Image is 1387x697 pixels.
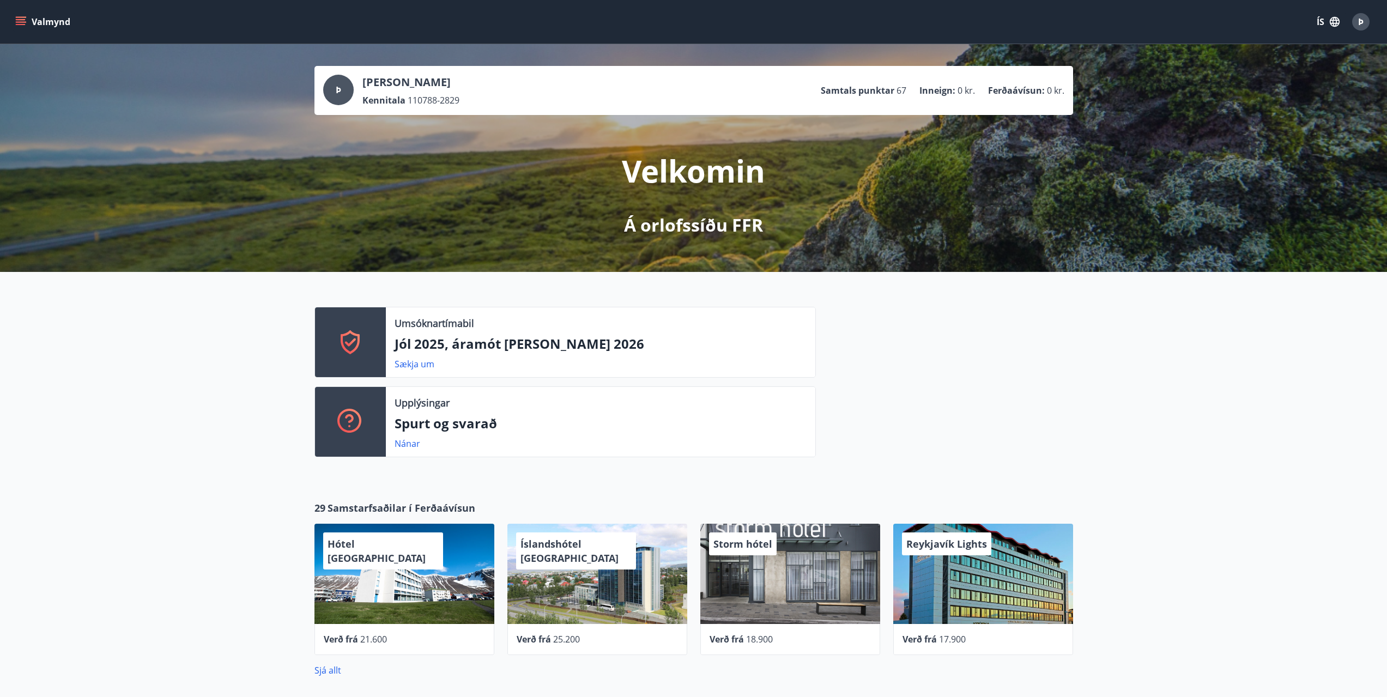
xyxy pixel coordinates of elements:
span: Verð frá [517,633,551,645]
span: Verð frá [903,633,937,645]
span: Verð frá [710,633,744,645]
p: Spurt og svarað [395,414,807,433]
p: Samtals punktar [821,84,894,96]
span: Íslandshótel [GEOGRAPHIC_DATA] [520,537,619,565]
p: Á orlofssíðu FFR [624,213,763,237]
span: 29 [314,501,325,515]
p: [PERSON_NAME] [362,75,459,90]
span: Þ [1358,16,1364,28]
p: Upplýsingar [395,396,450,410]
a: Nánar [395,438,420,450]
span: Storm hótel [713,537,772,550]
button: Þ [1348,9,1374,35]
span: Samstarfsaðilar í Ferðaávísun [328,501,475,515]
p: Inneign : [919,84,955,96]
span: 18.900 [746,633,773,645]
button: menu [13,12,75,32]
p: Jól 2025, áramót [PERSON_NAME] 2026 [395,335,807,353]
button: ÍS [1311,12,1346,32]
span: Reykjavík Lights [906,537,987,550]
span: Þ [336,84,341,96]
span: 110788-2829 [408,94,459,106]
span: Hótel [GEOGRAPHIC_DATA] [328,537,426,565]
p: Kennitala [362,94,405,106]
span: 25.200 [553,633,580,645]
span: Verð frá [324,633,358,645]
span: 67 [897,84,906,96]
span: 21.600 [360,633,387,645]
a: Sækja um [395,358,434,370]
a: Sjá allt [314,664,341,676]
p: Ferðaávísun : [988,84,1045,96]
span: 17.900 [939,633,966,645]
span: 0 kr. [958,84,975,96]
p: Velkomin [622,150,765,191]
span: 0 kr. [1047,84,1064,96]
p: Umsóknartímabil [395,316,474,330]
